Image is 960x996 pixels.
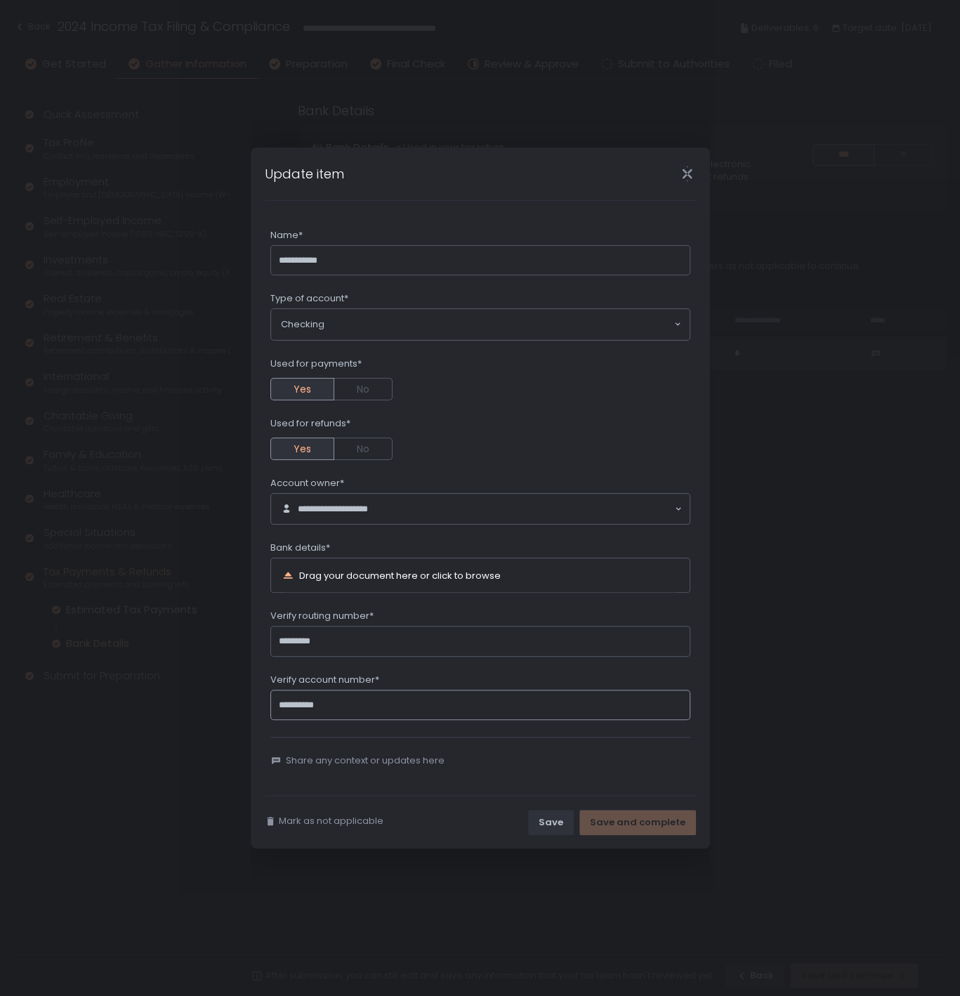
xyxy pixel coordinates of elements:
[281,317,324,332] span: Checking
[265,815,383,827] button: Mark as not applicable
[270,358,362,370] span: Used for payments*
[270,674,379,686] span: Verify account number*
[270,417,350,430] span: Used for refunds*
[270,438,334,460] button: Yes
[271,309,690,340] div: Search for option
[270,378,334,400] button: Yes
[286,754,445,767] span: Share any context or updates here
[279,815,383,827] span: Mark as not applicable
[270,610,374,622] span: Verify routing number*
[265,164,344,183] h1: Update item
[324,317,673,332] input: Search for option
[299,571,501,580] div: Drag your document here or click to browse
[539,816,563,829] div: Save
[334,378,393,400] button: No
[270,542,330,554] span: Bank details*
[665,166,710,182] div: Close
[270,477,344,490] span: Account owner*
[387,502,673,516] input: Search for option
[270,229,303,242] span: Name*
[528,810,574,835] button: Save
[334,438,393,460] button: No
[271,494,690,524] div: Search for option
[270,292,348,305] span: Type of account*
